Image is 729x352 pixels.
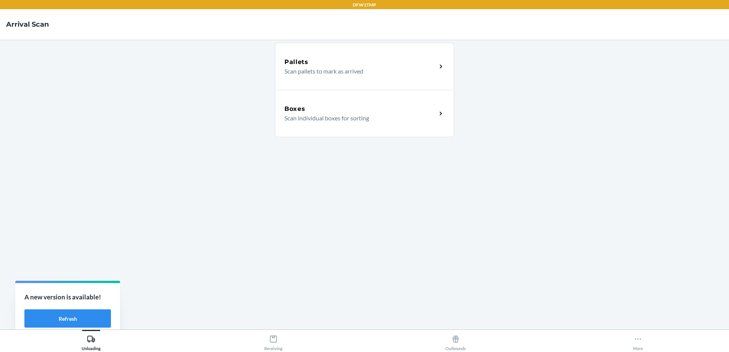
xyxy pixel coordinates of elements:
p: Scan individual boxes for sorting [284,114,430,123]
div: Unloading [82,332,101,351]
button: More [547,330,729,351]
div: Receiving [264,332,283,351]
button: Outbounds [364,330,547,351]
h5: Boxes [284,104,305,114]
div: More [633,332,643,351]
a: BoxesScan individual boxes for sorting [275,90,454,137]
a: PalletsScan pallets to mark as arrived [275,43,454,90]
p: DFW1TMP [353,2,376,8]
p: Scan pallets to mark as arrived [284,67,430,76]
div: Outbounds [445,332,466,351]
button: Refresh [24,309,111,328]
button: Receiving [182,330,364,351]
h5: Pallets [284,58,308,67]
p: A new version is available! [24,292,111,302]
h4: Arrival Scan [6,19,49,29]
